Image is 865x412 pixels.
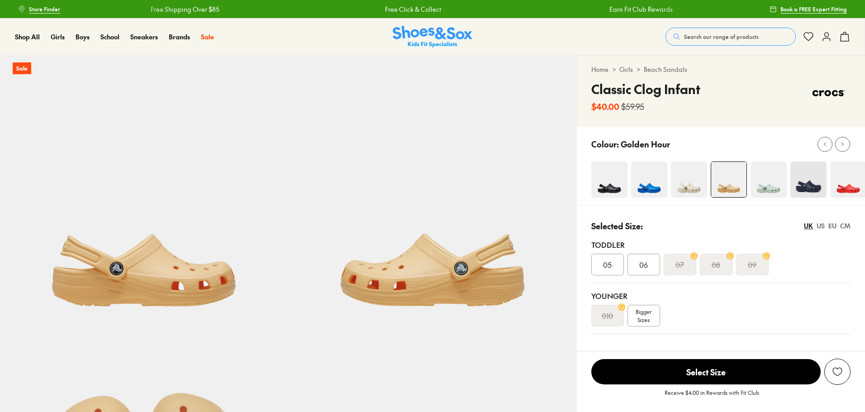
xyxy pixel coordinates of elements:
[804,221,813,231] div: UK
[636,308,651,324] span: Bigger Sizes
[76,32,90,42] a: Boys
[591,65,608,74] a: Home
[751,161,787,198] img: 4-553249_1
[621,138,670,150] p: Golden Hour
[665,28,796,46] button: Search our range of products
[675,259,684,270] s: 07
[824,359,851,385] button: Add to Wishlist
[169,32,190,42] a: Brands
[51,32,65,42] a: Girls
[591,65,851,74] div: > >
[15,32,40,41] span: Shop All
[807,80,851,107] img: Vendor logo
[29,5,60,13] span: Store Finder
[18,1,60,17] a: Store Finder
[591,349,851,358] div: Unsure on sizing? We have a range of resources to help
[591,138,619,150] p: Colour:
[591,161,627,198] img: 4-493664_1
[770,1,847,17] a: Book a FREE Expert Fitting
[100,32,119,41] span: School
[393,26,472,48] a: Shoes & Sox
[603,259,612,270] span: 05
[748,259,756,270] s: 09
[840,221,851,231] div: CM
[15,32,40,42] a: Shop All
[780,5,847,13] span: Book a FREE Expert Fitting
[288,55,576,343] img: 5-538765_1
[828,221,836,231] div: EU
[151,5,219,14] a: Free Shipping Over $85
[591,100,619,113] b: $40.00
[639,259,648,270] span: 06
[621,100,644,113] s: $59.95
[130,32,158,42] a: Sneakers
[51,32,65,41] span: Girls
[712,259,720,270] s: 08
[76,32,90,41] span: Boys
[591,80,700,99] h4: Classic Clog Infant
[631,161,667,198] img: 4-548428_1
[13,62,31,75] p: Sale
[100,32,119,42] a: School
[711,162,746,197] img: 4-538764_1
[790,161,827,198] img: 4-367733_1
[671,161,707,198] img: 4-502770_1
[591,220,643,232] p: Selected Size:
[644,65,687,74] a: Beach Sandals
[609,5,673,14] a: Earn Fit Club Rewards
[385,5,441,14] a: Free Click & Collect
[169,32,190,41] span: Brands
[817,221,825,231] div: US
[591,359,821,385] button: Select Size
[201,32,214,42] a: Sale
[619,65,633,74] a: Girls
[201,32,214,41] span: Sale
[602,310,613,321] s: 010
[393,26,472,48] img: SNS_Logo_Responsive.svg
[591,290,851,301] div: Younger
[684,33,759,41] span: Search our range of products
[130,32,158,41] span: Sneakers
[591,239,851,250] div: Toddler
[591,359,821,384] span: Select Size
[665,388,759,405] p: Receive $4.00 in Rewards with Fit Club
